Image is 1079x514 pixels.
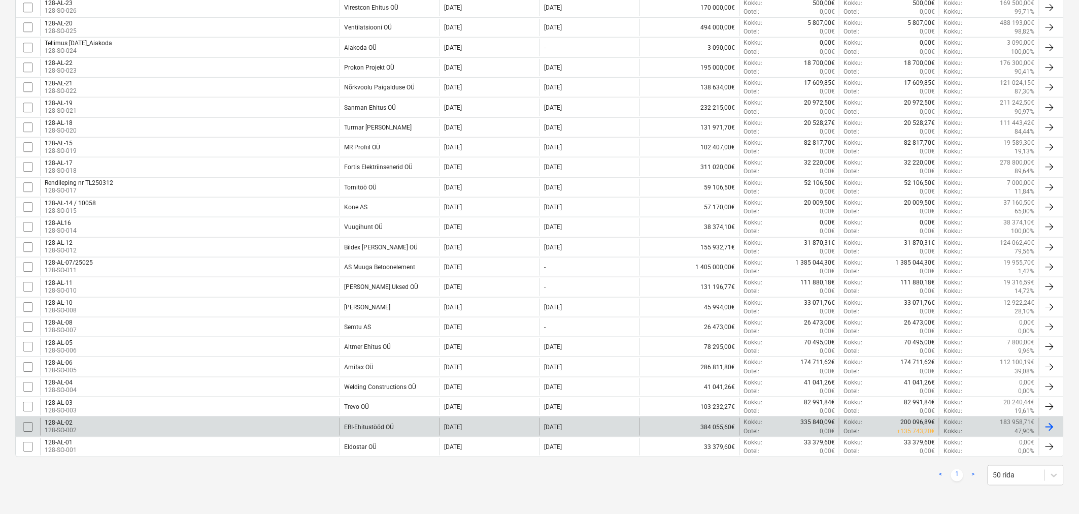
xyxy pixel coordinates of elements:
[844,119,862,127] p: Kokku :
[744,287,760,296] p: Ootel :
[804,239,835,247] p: 31 870,31€
[45,27,77,36] p: 128-SO-025
[1000,119,1035,127] p: 111 443,42€
[444,104,462,111] div: [DATE]
[904,199,935,207] p: 20 009,50€
[895,259,935,267] p: 1 385 044,30€
[904,158,935,167] p: 32 220,00€
[544,104,562,111] div: [DATE]
[744,68,760,76] p: Ootel :
[544,124,562,131] div: [DATE]
[344,204,367,211] div: Kone AS
[820,48,835,56] p: 0,00€
[1000,239,1035,247] p: 124 062,40€
[344,44,377,51] div: Aiakoda OÜ
[444,84,462,91] div: [DATE]
[943,207,962,216] p: Kokku :
[943,227,962,236] p: Kokku :
[907,19,935,27] p: 5 807,00€
[444,264,462,271] div: [DATE]
[45,100,77,107] div: 128-AL-19
[639,59,739,76] div: 195 000,00€
[844,287,859,296] p: Ootel :
[844,227,859,236] p: Ootel :
[1015,68,1035,76] p: 90,41%
[820,8,835,16] p: 0,00€
[744,127,760,136] p: Ootel :
[45,186,113,195] p: 128-SO-017
[45,67,77,75] p: 128-SO-023
[920,27,935,36] p: 0,00€
[795,259,835,267] p: 1 385 044,30€
[920,267,935,276] p: 0,00€
[744,207,760,216] p: Ootel :
[639,119,739,136] div: 131 971,70€
[639,438,739,456] div: 33 379,60€
[45,259,93,266] div: 128-AL-07/25025
[344,223,383,231] div: Vuugihunt OÜ
[943,259,962,267] p: Kokku :
[45,47,112,55] p: 128-SO-024
[444,184,462,191] div: [DATE]
[45,147,77,155] p: 128-SO-019
[544,44,546,51] div: -
[344,104,396,111] div: Sanman Ehitus OÜ
[804,139,835,147] p: 82 817,70€
[844,158,862,167] p: Kokku :
[444,283,462,291] div: [DATE]
[804,158,835,167] p: 32 220,00€
[943,218,962,227] p: Kokku :
[820,267,835,276] p: 0,00€
[844,79,862,87] p: Kokku :
[744,59,763,68] p: Kokku :
[904,139,935,147] p: 82 817,70€
[544,64,562,71] div: [DATE]
[45,126,77,135] p: 128-SO-020
[943,79,962,87] p: Kokku :
[639,338,739,356] div: 78 295,00€
[844,39,862,47] p: Kokku :
[45,207,96,215] p: 128-SO-015
[344,24,392,31] div: Ventilatsiooni OÜ
[820,147,835,156] p: 0,00€
[444,24,462,31] div: [DATE]
[804,179,835,187] p: 52 106,50€
[844,87,859,96] p: Ootel :
[1019,267,1035,276] p: 1,42%
[444,124,462,131] div: [DATE]
[544,84,562,91] div: [DATE]
[744,39,763,47] p: Kokku :
[639,318,739,336] div: 26 473,00€
[1015,108,1035,116] p: 90,97%
[943,299,962,307] p: Kokku :
[744,27,760,36] p: Ootel :
[920,8,935,16] p: 0,00€
[444,204,462,211] div: [DATE]
[444,223,462,231] div: [DATE]
[639,378,739,396] div: 41 041,26€
[943,19,962,27] p: Kokku :
[943,247,962,256] p: Kokku :
[920,48,935,56] p: 0,00€
[1011,48,1035,56] p: 100,00%
[1007,39,1035,47] p: 3 090,00€
[943,278,962,287] p: Kokku :
[844,127,859,136] p: Ootel :
[920,147,935,156] p: 0,00€
[45,107,77,115] p: 128-SO-021
[344,124,412,131] div: Turmar Kate OÜ
[344,4,398,11] div: Virestcon Ehitus OÜ
[45,179,113,186] div: Rendileping nr TL250312
[744,247,760,256] p: Ootel :
[920,39,935,47] p: 0,00€
[900,278,935,287] p: 111 880,18€
[45,80,77,87] div: 128-AL-21
[1000,99,1035,107] p: 211 242,50€
[920,68,935,76] p: 0,00€
[820,39,835,47] p: 0,00€
[444,4,462,11] div: [DATE]
[744,48,760,56] p: Ootel :
[943,68,962,76] p: Kokku :
[844,318,862,327] p: Kokku :
[951,469,963,481] a: Page 1 is your current page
